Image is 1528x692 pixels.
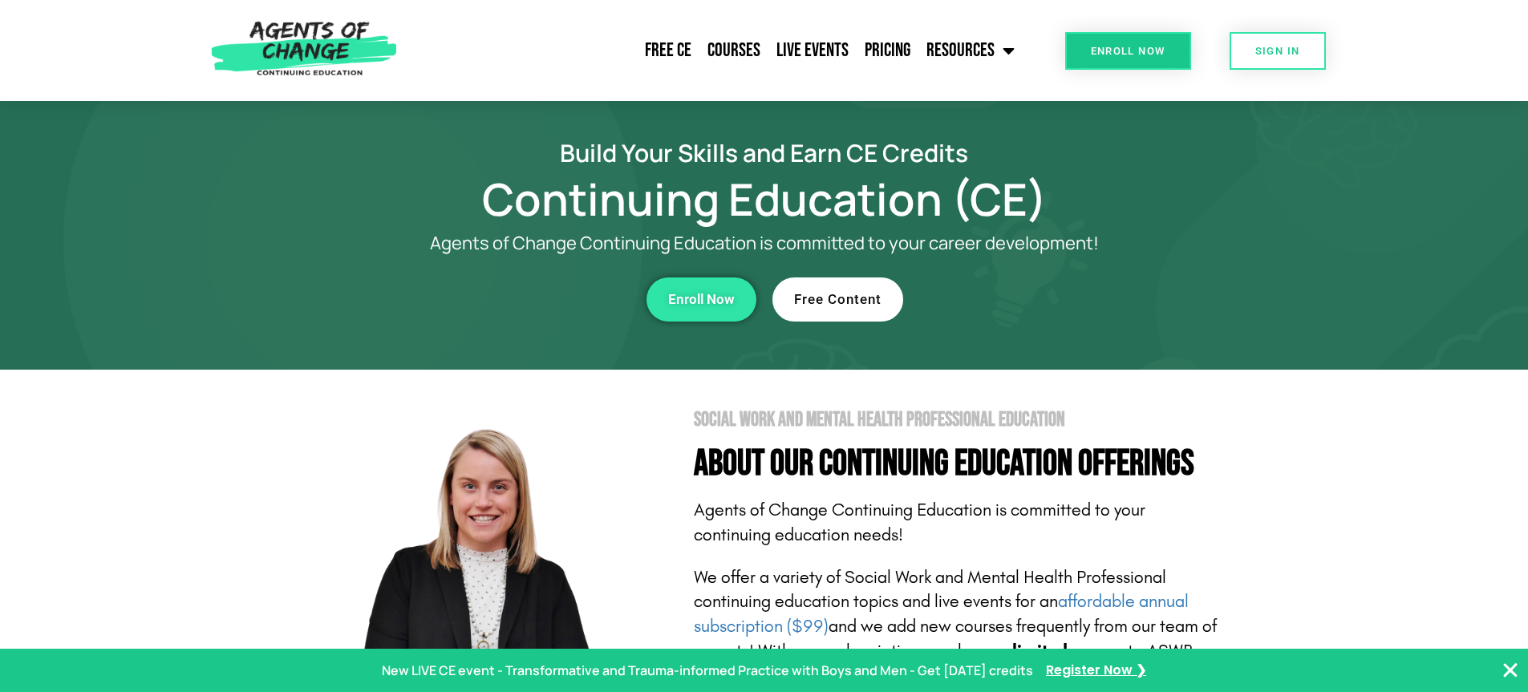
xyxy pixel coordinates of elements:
h2: Build Your Skills and Earn CE Credits [307,141,1222,164]
a: Register Now ❯ [1046,659,1146,682]
a: Enroll Now [646,277,756,322]
span: Enroll Now [668,293,735,306]
button: Close Banner [1501,661,1520,680]
a: Free Content [772,277,903,322]
p: We offer a variety of Social Work and Mental Health Professional continuing education topics and ... [694,565,1222,689]
nav: Menu [405,30,1023,71]
a: Resources [918,30,1023,71]
h2: Social Work and Mental Health Professional Education [694,410,1222,430]
span: SIGN IN [1255,46,1300,56]
a: Enroll Now [1065,32,1191,70]
a: Pricing [857,30,918,71]
h4: About Our Continuing Education Offerings [694,446,1222,482]
a: SIGN IN [1230,32,1326,70]
b: unlimited access [993,641,1128,662]
span: Enroll Now [1091,46,1165,56]
span: Free Content [794,293,882,306]
a: Free CE [637,30,699,71]
a: Courses [699,30,768,71]
h1: Continuing Education (CE) [307,180,1222,217]
p: New LIVE CE event - Transformative and Trauma-informed Practice with Boys and Men - Get [DATE] cr... [382,659,1033,682]
a: Live Events [768,30,857,71]
p: Agents of Change Continuing Education is committed to your career development! [371,233,1157,253]
span: Agents of Change Continuing Education is committed to your continuing education needs! [694,500,1145,545]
